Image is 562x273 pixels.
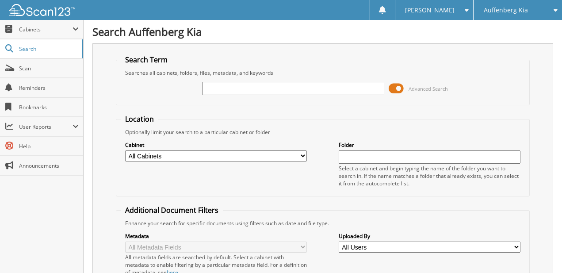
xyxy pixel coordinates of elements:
[19,142,79,150] span: Help
[19,84,79,92] span: Reminders
[9,4,75,16] img: scan123-logo-white.svg
[121,55,172,65] legend: Search Term
[125,141,307,149] label: Cabinet
[19,162,79,169] span: Announcements
[19,123,73,131] span: User Reports
[121,69,525,77] div: Searches all cabinets, folders, files, metadata, and keywords
[19,26,73,33] span: Cabinets
[339,141,520,149] label: Folder
[339,232,520,240] label: Uploaded By
[405,8,455,13] span: [PERSON_NAME]
[409,85,448,92] span: Advanced Search
[121,128,525,136] div: Optionally limit your search to a particular cabinet or folder
[92,24,553,39] h1: Search Auffenberg Kia
[121,114,158,124] legend: Location
[121,219,525,227] div: Enhance your search for specific documents using filters such as date and file type.
[19,104,79,111] span: Bookmarks
[19,45,77,53] span: Search
[121,205,223,215] legend: Additional Document Filters
[339,165,520,187] div: Select a cabinet and begin typing the name of the folder you want to search in. If the name match...
[19,65,79,72] span: Scan
[484,8,528,13] span: Auffenberg Kia
[125,232,307,240] label: Metadata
